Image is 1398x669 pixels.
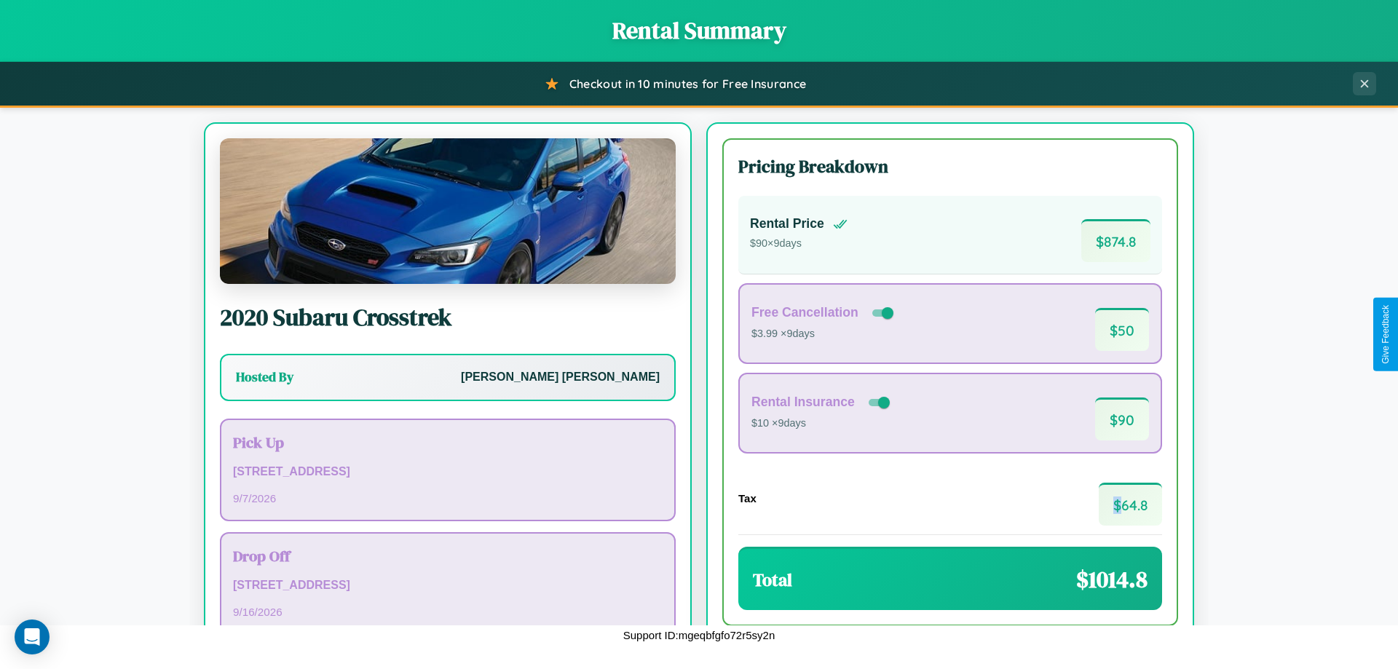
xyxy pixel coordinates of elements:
[569,76,806,91] span: Checkout in 10 minutes for Free Insurance
[233,575,663,596] p: [STREET_ADDRESS]
[751,395,855,410] h4: Rental Insurance
[753,568,792,592] h3: Total
[738,154,1162,178] h3: Pricing Breakdown
[1081,219,1150,262] span: $ 874.8
[1381,305,1391,364] div: Give Feedback
[15,619,50,654] div: Open Intercom Messenger
[750,234,848,253] p: $ 90 × 9 days
[1099,483,1162,526] span: $ 64.8
[233,462,663,483] p: [STREET_ADDRESS]
[738,492,757,504] h4: Tax
[1095,308,1149,351] span: $ 50
[751,414,893,433] p: $10 × 9 days
[220,301,676,333] h2: 2020 Subaru Crosstrek
[236,368,293,386] h3: Hosted By
[623,625,775,645] p: Support ID: mgeqbfgfo72r5sy2n
[1076,563,1148,595] span: $ 1014.8
[461,367,660,388] p: [PERSON_NAME] [PERSON_NAME]
[15,15,1383,47] h1: Rental Summary
[233,488,663,508] p: 9 / 7 / 2026
[233,432,663,453] h3: Pick Up
[233,545,663,566] h3: Drop Off
[750,216,824,231] h4: Rental Price
[233,602,663,622] p: 9 / 16 / 2026
[1095,397,1149,440] span: $ 90
[751,325,896,344] p: $3.99 × 9 days
[751,305,858,320] h4: Free Cancellation
[220,138,676,284] img: Subaru Crosstrek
